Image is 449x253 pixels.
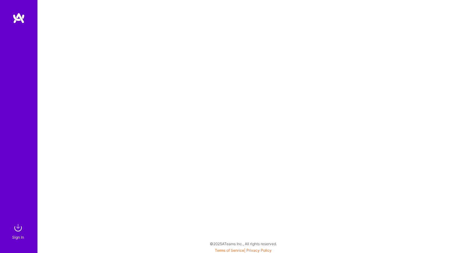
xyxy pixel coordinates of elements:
[12,234,24,241] div: Sign In
[246,248,272,253] a: Privacy Policy
[215,248,272,253] span: |
[12,222,24,234] img: sign in
[37,236,449,251] div: © 2025 ATeams Inc., All rights reserved.
[215,248,244,253] a: Terms of Service
[12,12,25,24] img: logo
[13,222,24,241] a: sign inSign In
